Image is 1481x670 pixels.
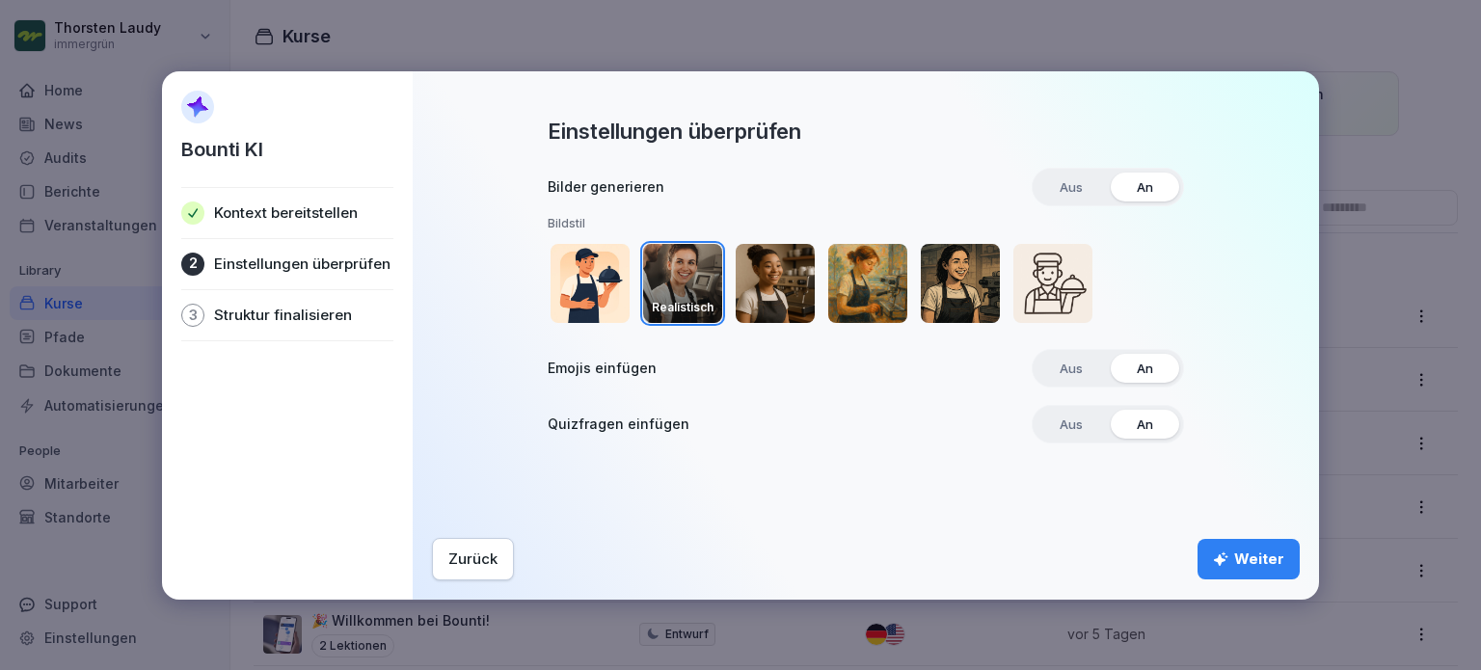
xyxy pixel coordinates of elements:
[181,91,214,123] img: AI Sparkle
[828,244,907,323] img: Oil painting style
[1123,354,1167,383] span: An
[448,549,498,570] div: Zurück
[214,306,352,325] p: Struktur finalisieren
[181,253,204,276] div: 2
[643,244,722,323] img: Realistic style
[548,359,657,378] h3: Emojis einfügen
[181,304,204,327] div: 3
[1213,549,1284,570] div: Weiter
[181,135,263,164] p: Bounti KI
[551,244,630,323] img: Illustration style
[214,255,390,274] p: Einstellungen überprüfen
[548,216,1184,231] h5: Bildstil
[1046,410,1096,439] span: Aus
[548,415,689,434] h3: Quizfragen einfügen
[1123,173,1167,201] span: An
[1198,539,1300,579] button: Weiter
[548,118,801,145] h2: Einstellungen überprüfen
[548,177,664,197] h3: Bilder generieren
[1013,244,1092,323] img: Simple outline style
[736,244,815,323] img: 3D style
[1046,173,1096,201] span: Aus
[921,244,1000,323] img: comic
[1046,354,1096,383] span: Aus
[432,538,514,580] button: Zurück
[1123,410,1167,439] span: An
[214,203,358,223] p: Kontext bereitstellen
